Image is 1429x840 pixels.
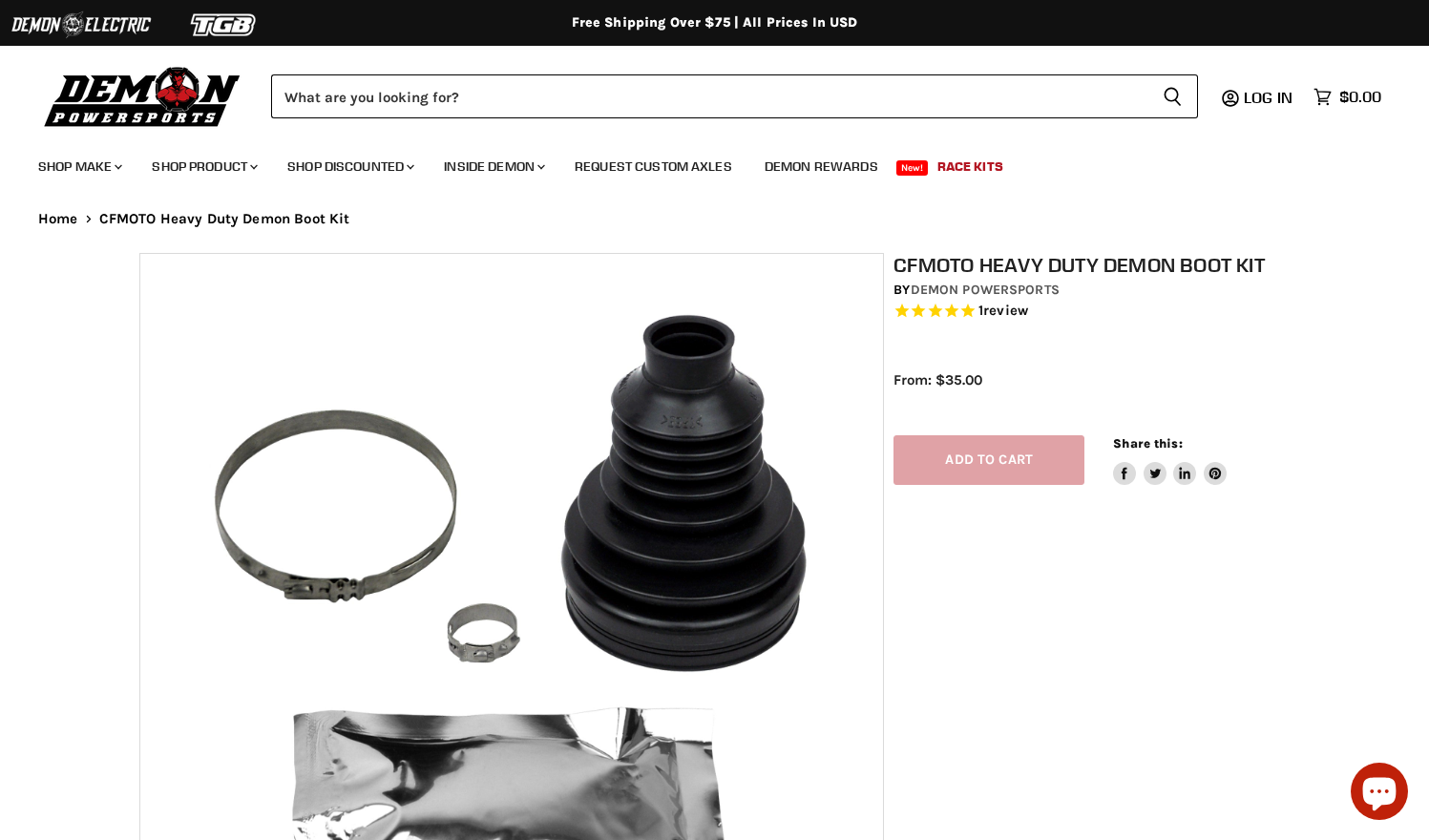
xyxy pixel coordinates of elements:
a: Request Custom Axles [560,147,746,186]
inbox-online-store-chat: Shopify online store chat [1345,763,1414,825]
img: Demon Powersports [38,62,247,130]
span: Rated 5.0 out of 5 stars 1 reviews [893,302,1299,322]
span: Share this: [1113,436,1182,451]
a: Demon Powersports [911,282,1060,298]
span: Log in [1244,88,1292,107]
span: 1 reviews [978,302,1028,319]
h1: CFMOTO Heavy Duty Demon Boot Kit [893,253,1299,277]
a: Home [38,211,78,227]
img: Demon Electric Logo 2 [10,7,153,43]
button: Search [1147,74,1198,118]
input: Search [271,74,1147,118]
form: Product [271,74,1198,118]
ul: Main menu [24,139,1376,186]
aside: Share this: [1113,435,1227,486]
a: Shop Product [137,147,269,186]
img: TGB Logo 2 [153,7,296,43]
span: From: $35.00 [893,371,982,388]
a: Inside Demon [430,147,557,186]
a: Shop Discounted [273,147,426,186]
span: CFMOTO Heavy Duty Demon Boot Kit [99,211,350,227]
span: review [983,302,1028,319]
a: Shop Make [24,147,134,186]
a: Race Kits [923,147,1018,186]
span: $0.00 [1339,88,1381,106]
div: by [893,280,1299,301]
span: New! [896,160,929,176]
a: $0.00 [1304,83,1391,111]
a: Demon Rewards [750,147,893,186]
a: Log in [1235,89,1304,106]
